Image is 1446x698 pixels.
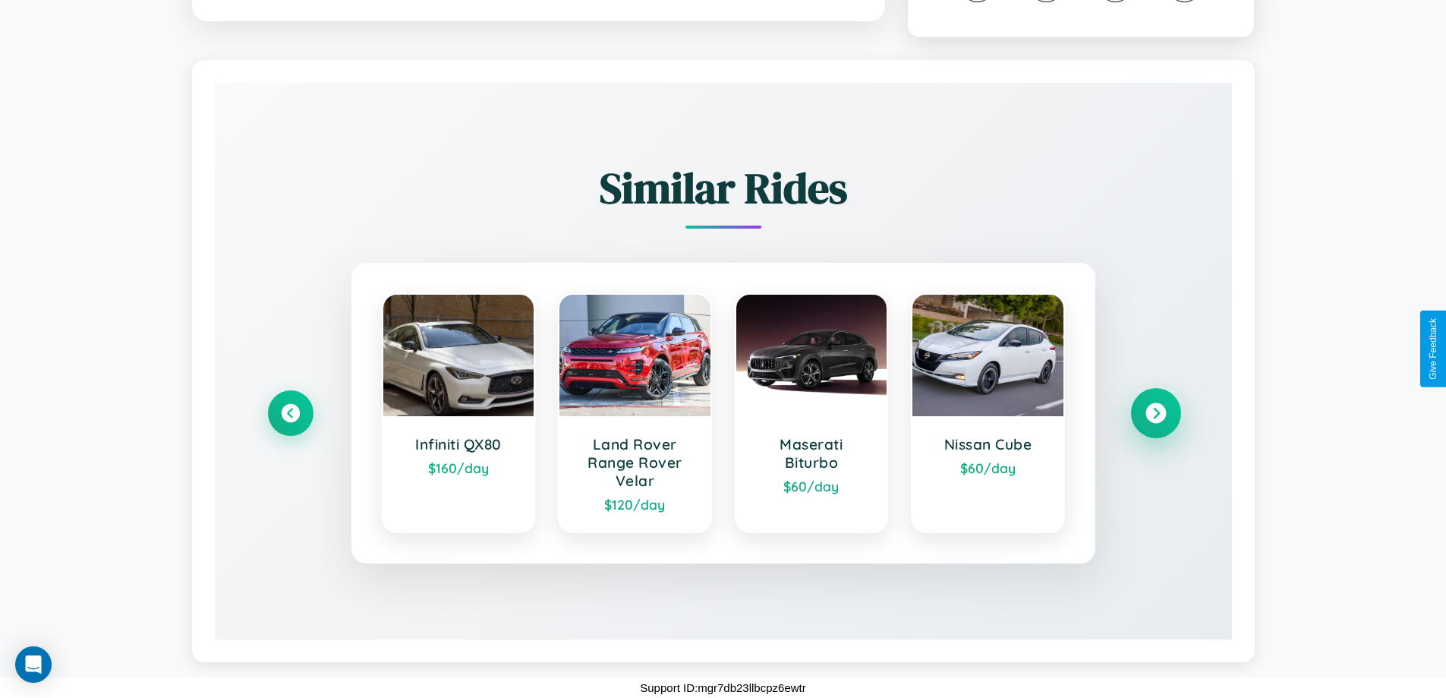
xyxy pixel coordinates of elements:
h2: Similar Rides [268,159,1179,217]
div: $ 160 /day [399,460,519,476]
div: $ 120 /day [575,496,695,513]
a: Infiniti QX80$160/day [382,293,536,533]
a: Maserati Biturbo$60/day [735,293,889,533]
h3: Land Rover Range Rover Velar [575,435,695,490]
div: $ 60 /day [928,460,1048,476]
a: Land Rover Range Rover Velar$120/day [558,293,712,533]
div: Open Intercom Messenger [15,646,52,683]
div: $ 60 /day [751,478,872,494]
p: Support ID: mgr7db23llbcpz6ewtr [640,677,805,698]
a: Nissan Cube$60/day [911,293,1065,533]
h3: Infiniti QX80 [399,435,519,453]
h3: Nissan Cube [928,435,1048,453]
div: Give Feedback [1428,318,1438,380]
h3: Maserati Biturbo [751,435,872,472]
